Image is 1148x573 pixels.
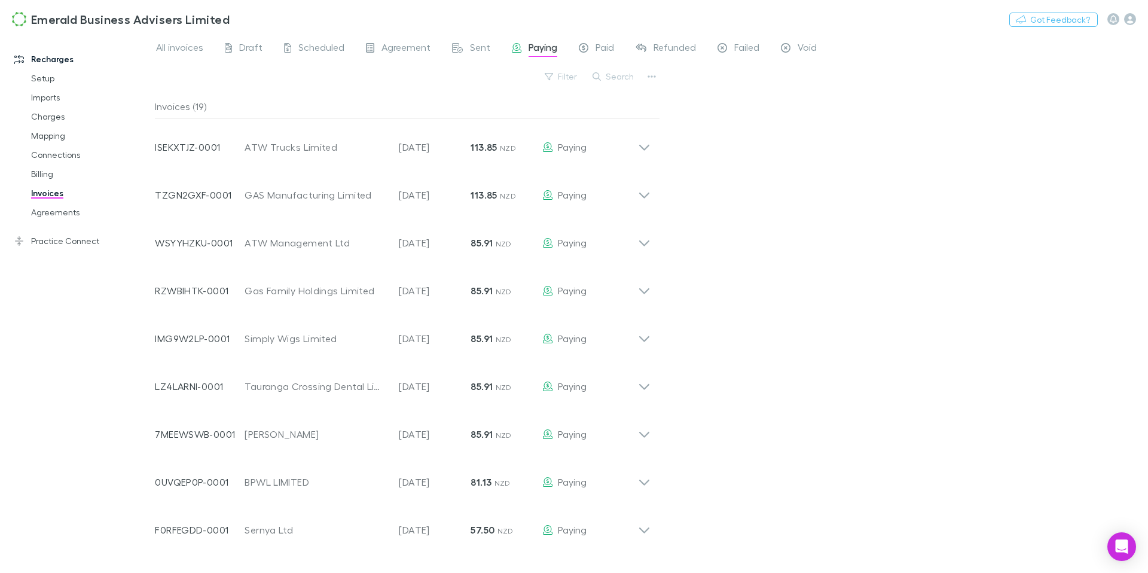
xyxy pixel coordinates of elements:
span: Paying [558,237,587,248]
span: Paying [558,428,587,440]
span: Paying [558,285,587,296]
a: Connections [19,145,152,164]
p: [DATE] [399,379,471,394]
p: LZ4LARNI-0001 [155,379,245,394]
p: 0UVQEP0P-0001 [155,475,245,489]
span: NZD [494,478,511,487]
strong: 85.91 [471,285,493,297]
a: Emerald Business Advisers Limited [5,5,237,33]
strong: 57.50 [471,524,494,536]
span: Paying [558,189,587,200]
button: Search [587,69,641,84]
div: F0RFEGDD-0001Sernya Ltd[DATE]57.50 NZDPaying [145,501,660,549]
div: GAS Manufacturing Limited [245,188,387,202]
span: Paying [558,380,587,392]
span: NZD [496,335,512,344]
button: Filter [539,69,584,84]
div: IMG9W2LP-0001Simply Wigs Limited[DATE]85.91 NZDPaying [145,310,660,358]
button: Got Feedback? [1009,13,1098,27]
strong: 81.13 [471,476,491,488]
div: ATW Trucks Limited [245,140,387,154]
a: Charges [19,107,152,126]
strong: 113.85 [471,189,497,201]
a: Recharges [2,50,152,69]
strong: 113.85 [471,141,497,153]
span: Paying [558,476,587,487]
span: NZD [500,191,516,200]
span: Draft [239,41,262,57]
span: NZD [496,383,512,392]
p: F0RFEGDD-0001 [155,523,245,537]
img: Emerald Business Advisers Limited's Logo [12,12,26,26]
p: [DATE] [399,236,471,250]
p: TZGN2GXF-0001 [155,188,245,202]
span: Paying [558,141,587,153]
div: WSYYHZKU-0001ATW Management Ltd[DATE]85.91 NZDPaying [145,214,660,262]
div: Simply Wigs Limited [245,331,387,346]
a: Agreements [19,203,152,222]
div: Sernya Ltd [245,523,387,537]
span: Paid [596,41,614,57]
a: Billing [19,164,152,184]
strong: 85.91 [471,333,493,345]
strong: 85.91 [471,428,493,440]
span: Failed [734,41,759,57]
span: NZD [500,144,516,153]
div: ISEKXTJZ-0001ATW Trucks Limited[DATE]113.85 NZDPaying [145,118,660,166]
p: IMG9W2LP-0001 [155,331,245,346]
p: [DATE] [399,188,471,202]
p: [DATE] [399,140,471,154]
p: [DATE] [399,427,471,441]
span: Paying [529,41,557,57]
span: NZD [496,287,512,296]
div: TZGN2GXF-0001GAS Manufacturing Limited[DATE]113.85 NZDPaying [145,166,660,214]
span: Scheduled [298,41,344,57]
span: NZD [496,239,512,248]
span: Agreement [381,41,430,57]
p: [DATE] [399,475,471,489]
div: Gas Family Holdings Limited [245,284,387,298]
strong: 85.91 [471,380,493,392]
div: RZWBIHTK-0001Gas Family Holdings Limited[DATE]85.91 NZDPaying [145,262,660,310]
div: [PERSON_NAME] [245,427,387,441]
p: [DATE] [399,331,471,346]
a: Imports [19,88,152,107]
span: NZD [497,526,514,535]
span: Sent [470,41,490,57]
div: 0UVQEP0P-0001BPWL LIMITED[DATE]81.13 NZDPaying [145,453,660,501]
div: BPWL LIMITED [245,475,387,489]
span: NZD [496,431,512,440]
span: Refunded [654,41,696,57]
a: Practice Connect [2,231,152,251]
div: ATW Management Ltd [245,236,387,250]
div: Open Intercom Messenger [1107,532,1136,561]
span: Paying [558,524,587,535]
p: [DATE] [399,523,471,537]
a: Setup [19,69,152,88]
a: Invoices [19,184,152,203]
strong: 85.91 [471,237,493,249]
h3: Emerald Business Advisers Limited [31,12,230,26]
div: Tauranga Crossing Dental Limited [245,379,387,394]
span: All invoices [156,41,203,57]
span: Paying [558,333,587,344]
p: ISEKXTJZ-0001 [155,140,245,154]
div: LZ4LARNI-0001Tauranga Crossing Dental Limited[DATE]85.91 NZDPaying [145,358,660,406]
p: [DATE] [399,284,471,298]
a: Mapping [19,126,152,145]
span: Void [798,41,817,57]
div: 7MEEWSWB-0001[PERSON_NAME][DATE]85.91 NZDPaying [145,406,660,453]
p: 7MEEWSWB-0001 [155,427,245,441]
p: WSYYHZKU-0001 [155,236,245,250]
p: RZWBIHTK-0001 [155,284,245,298]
